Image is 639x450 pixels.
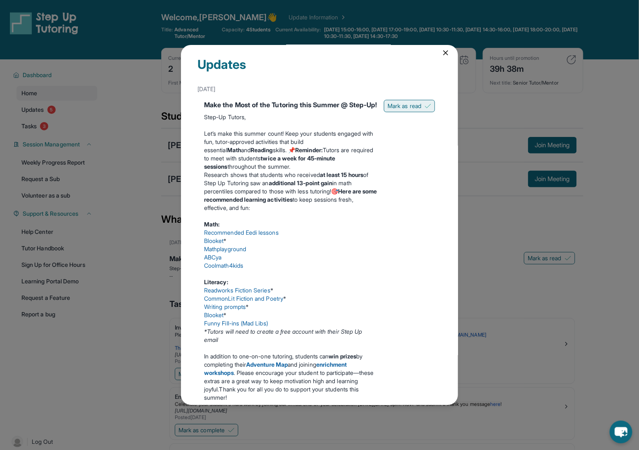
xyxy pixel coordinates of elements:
strong: at least 15 hours [320,171,363,178]
p: Let’s make this summer count! Keep your students engaged with fun, tutor-approved activities that... [204,130,377,171]
p: Step-Up Tutors, [204,113,377,121]
div: Make the Most of the Tutoring this Summer @ Step-Up! [204,100,377,110]
strong: additional 13-point gain [269,179,333,186]
strong: Math [227,146,241,153]
div: [DATE] [197,82,442,97]
p: Research shows that students who received of Step Up Tutoring saw an in math percentiles compared... [204,171,377,212]
a: Funny Fill-ins (Mad Libs) [204,320,268,327]
button: Mark as read [384,100,435,112]
div: Updates [197,57,442,82]
a: Blooket [204,237,224,244]
button: chat-button [610,421,632,443]
span: Mark as read [388,102,421,110]
a: Mathplayground [204,245,246,252]
a: Adventure Map [246,361,288,368]
img: Mark as read [425,103,431,109]
a: Writing prompts [204,303,246,310]
a: Readworks Fiction Series [204,287,270,294]
em: *Tutors will need to create a free account with their Step Up email [204,328,362,343]
strong: Math: [204,221,220,228]
strong: win prizes [329,353,356,360]
a: Recommended Eedi lessons [204,229,279,236]
a: Coolmath4kids [204,262,243,269]
strong: Reminder: [295,146,323,153]
p: In addition to one-on-one tutoring, students can by completing their and joining . Please encoura... [204,352,377,402]
a: CommonLit Fiction and Poetry [204,295,283,302]
strong: Literacy: [204,278,228,285]
a: ABCya [204,254,221,261]
strong: twice a week for 45-minute sessions [204,155,335,170]
a: Blooket [204,311,224,318]
strong: Reading [251,146,273,153]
